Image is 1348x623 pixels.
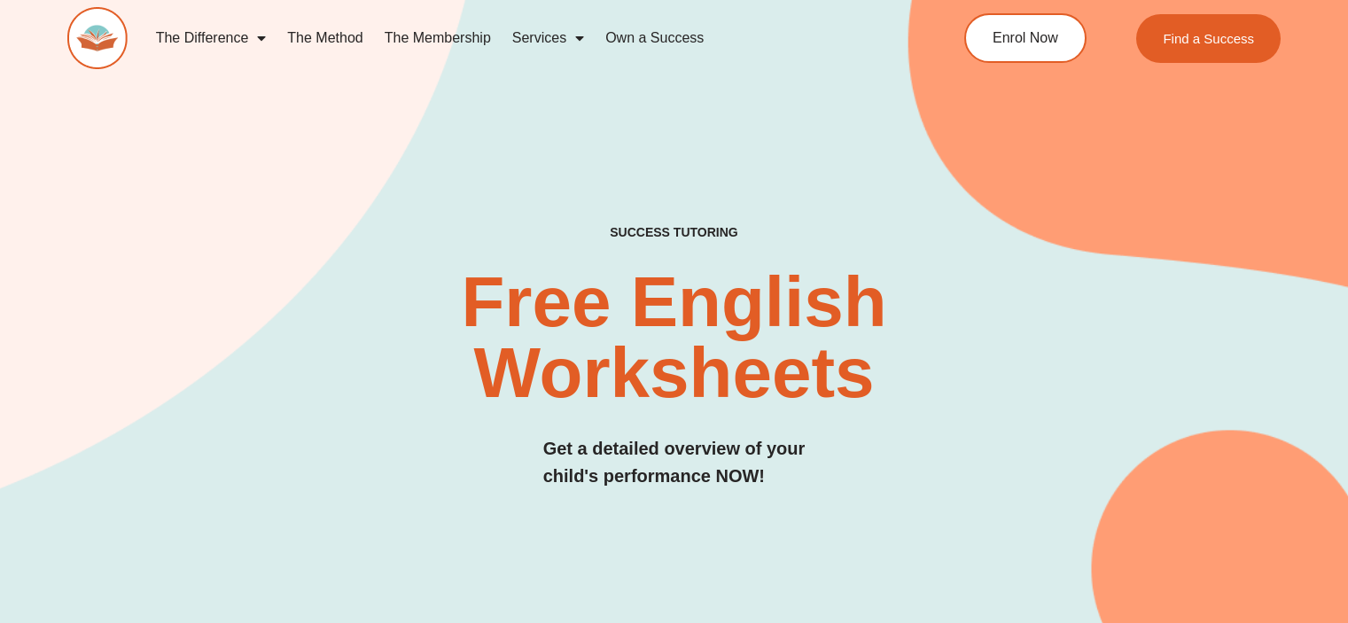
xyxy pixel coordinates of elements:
[964,13,1087,63] a: Enrol Now
[595,18,714,58] a: Own a Success
[274,267,1074,409] h2: Free English Worksheets​
[374,18,502,58] a: The Membership
[277,18,373,58] a: The Method
[1163,32,1254,45] span: Find a Success
[1259,538,1348,623] iframe: Chat Widget
[145,18,895,58] nav: Menu
[1136,14,1281,63] a: Find a Success
[993,31,1058,45] span: Enrol Now
[495,225,853,240] h4: SUCCESS TUTORING​
[543,435,806,490] h3: Get a detailed overview of your child's performance NOW!
[145,18,277,58] a: The Difference
[502,18,595,58] a: Services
